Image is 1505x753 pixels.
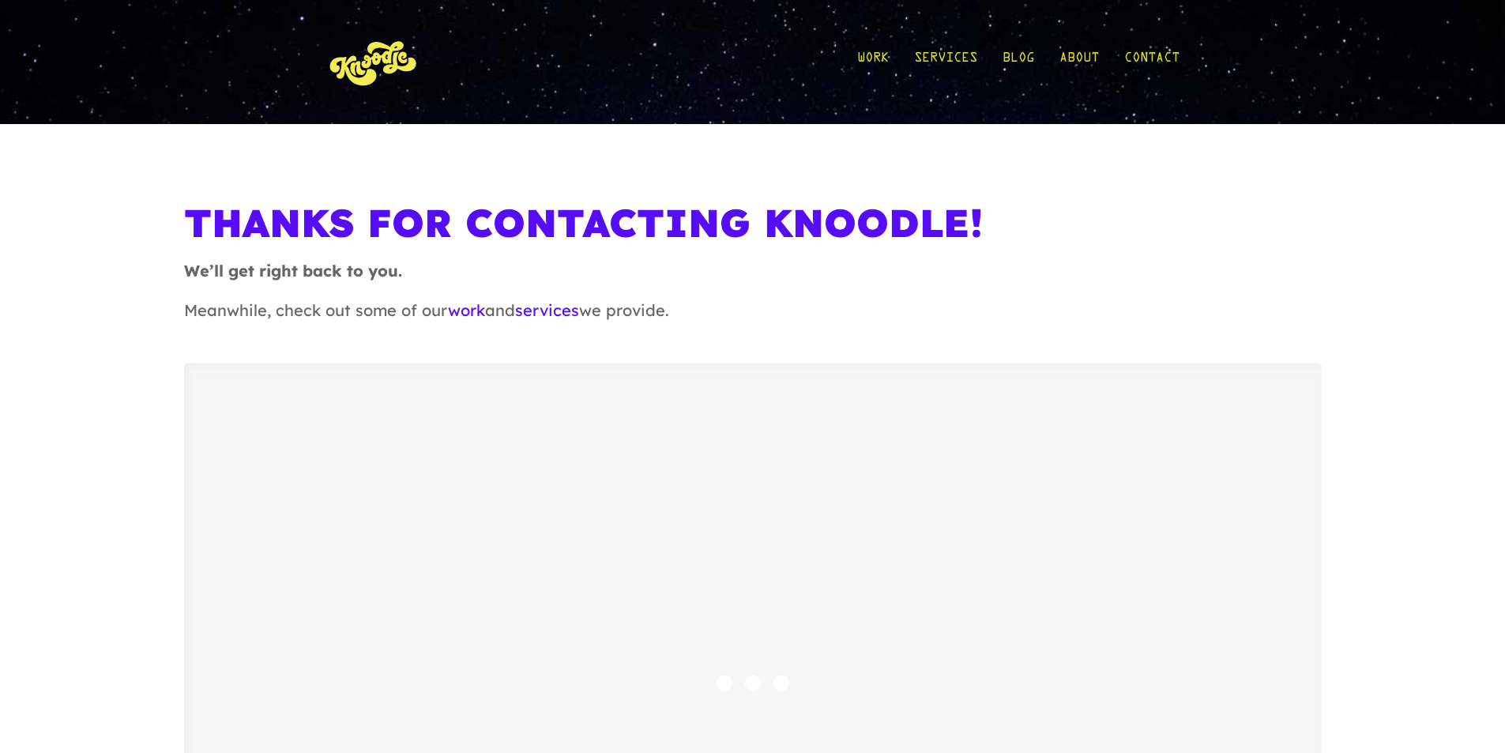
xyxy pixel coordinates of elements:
img: KnoLogo(yellow) [326,25,421,99]
strong: We’ll get right back to you. [184,261,402,280]
a: Contact [1124,25,1180,99]
a: services [515,300,579,320]
a: Work [857,25,889,99]
a: Services [914,25,977,99]
a: work [448,300,485,320]
p: Meanwhile, check out some of our and we provide. [184,299,1322,338]
h1: Thanks For Contacting Knoodle! [184,200,1322,259]
a: Blog [1003,25,1034,99]
a: About [1059,25,1099,99]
